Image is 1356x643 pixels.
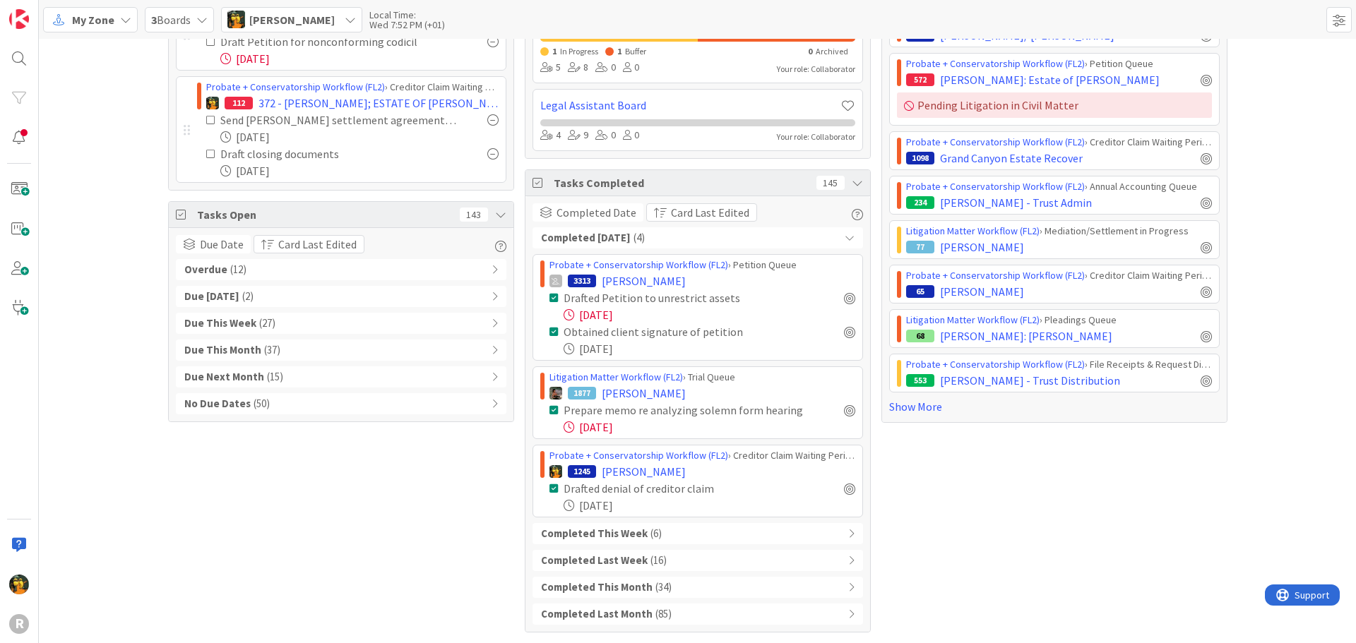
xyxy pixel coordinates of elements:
img: MR [549,465,562,478]
b: Completed [DATE] [541,230,631,246]
div: 3313 [568,275,596,287]
div: Drafted denial of creditor claim [564,480,773,497]
div: 4 [540,128,561,143]
b: Overdue [184,262,227,278]
div: 0 [623,128,639,143]
div: [DATE] [564,497,855,514]
span: ( 16 ) [650,553,667,569]
div: 8 [568,60,588,76]
div: 143 [460,208,488,222]
button: Card Last Edited [254,235,364,253]
img: MR [227,11,245,28]
span: Buffer [625,46,646,56]
div: › Pleadings Queue [906,313,1212,327]
div: › Creditor Claim Waiting Period [906,268,1212,283]
div: [DATE] [220,128,499,145]
div: › Creditor Claim Waiting Period [906,135,1212,150]
div: 1245 [568,465,596,478]
button: Card Last Edited [646,203,757,222]
div: Drafted Petition to unrestrict assets [564,289,786,306]
span: Card Last Edited [671,204,749,221]
div: › Petition Queue [549,258,855,272]
div: 77 [906,241,934,253]
img: MR [9,575,29,594]
span: Boards [151,11,191,28]
a: Litigation Matter Workflow (FL2) [906,313,1040,326]
span: [PERSON_NAME] - Trust Distribution [940,372,1120,389]
div: [DATE] [564,340,855,357]
span: [PERSON_NAME] - Trust Admin [940,194,1092,211]
div: Pending Litigation in Civil Matter [897,92,1212,118]
img: Visit kanbanzone.com [9,9,29,29]
b: Due This Month [184,342,261,359]
div: Your role: Collaborator [777,63,855,76]
div: Prepare memo re analyzing solemn form hearing [564,402,813,419]
a: Litigation Matter Workflow (FL2) [549,371,683,383]
div: › File Receipts & Request Discharge [906,357,1212,372]
span: [PERSON_NAME] [249,11,335,28]
div: 0 [595,60,616,76]
a: Probate + Conservatorship Workflow (FL2) [906,269,1085,282]
span: ( 34 ) [655,579,672,596]
span: [PERSON_NAME]: Estate of [PERSON_NAME] [940,71,1160,88]
div: 0 [595,128,616,143]
span: Completed Date [557,204,636,221]
a: Probate + Conservatorship Workflow (FL2) [206,80,385,93]
div: [DATE] [220,50,499,67]
span: [PERSON_NAME] [940,283,1024,300]
div: Draft Petition for nonconforming codicil [220,33,448,50]
div: 572 [906,73,934,86]
a: Show More [889,398,1220,415]
span: ( 12 ) [230,262,246,278]
span: 372 - [PERSON_NAME]; ESTATE OF [PERSON_NAME] [258,95,499,112]
div: 1877 [568,387,596,399]
b: Due Next Month [184,369,264,385]
div: 145 [816,176,845,190]
div: › Creditor Claim Waiting Period [206,80,499,95]
span: My Zone [72,11,114,28]
span: 1 [552,46,557,56]
div: › Petition Queue [906,56,1212,71]
span: Due Date [200,236,244,253]
span: 1 [617,46,621,56]
div: [DATE] [220,162,499,179]
div: › Creditor Claim Waiting Period [549,448,855,463]
div: 65 [906,285,934,298]
span: Support [30,2,64,19]
b: No Due Dates [184,396,251,412]
span: ( 27 ) [259,316,275,332]
span: ( 85 ) [655,606,672,623]
a: Probate + Conservatorship Workflow (FL2) [906,358,1085,371]
b: 3 [151,13,157,27]
b: Due This Week [184,316,256,332]
div: 553 [906,374,934,387]
span: ( 4 ) [634,230,645,246]
span: ( 15 ) [267,369,283,385]
b: Completed Last Week [541,553,648,569]
b: Due [DATE] [184,289,239,305]
div: › Mediation/Settlement in Progress [906,224,1212,239]
div: 5 [540,60,561,76]
div: 234 [906,196,934,209]
span: [PERSON_NAME]: [PERSON_NAME] [940,327,1112,344]
b: Completed Last Month [541,606,653,623]
img: MR [206,97,219,109]
div: Wed 7:52 PM (+01) [369,20,445,30]
span: Tasks Open [197,206,453,223]
div: R [9,614,29,634]
span: Grand Canyon Estate Recover [940,150,1083,167]
a: Probate + Conservatorship Workflow (FL2) [906,57,1085,70]
div: › Annual Accounting Queue [906,179,1212,194]
div: Obtained client signature of petition [564,323,787,340]
div: 1098 [906,152,934,164]
span: In Progress [560,46,598,56]
span: [PERSON_NAME] [940,239,1024,256]
img: MW [549,387,562,399]
div: 112 [225,97,253,109]
div: Send [PERSON_NAME] settlement agreement to parties for signature. [220,112,456,128]
div: Your role: Collaborator [777,131,855,143]
span: [PERSON_NAME] [602,272,686,289]
span: ( 50 ) [254,396,270,412]
div: 9 [568,128,588,143]
a: Legal Assistant Board [540,97,840,114]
